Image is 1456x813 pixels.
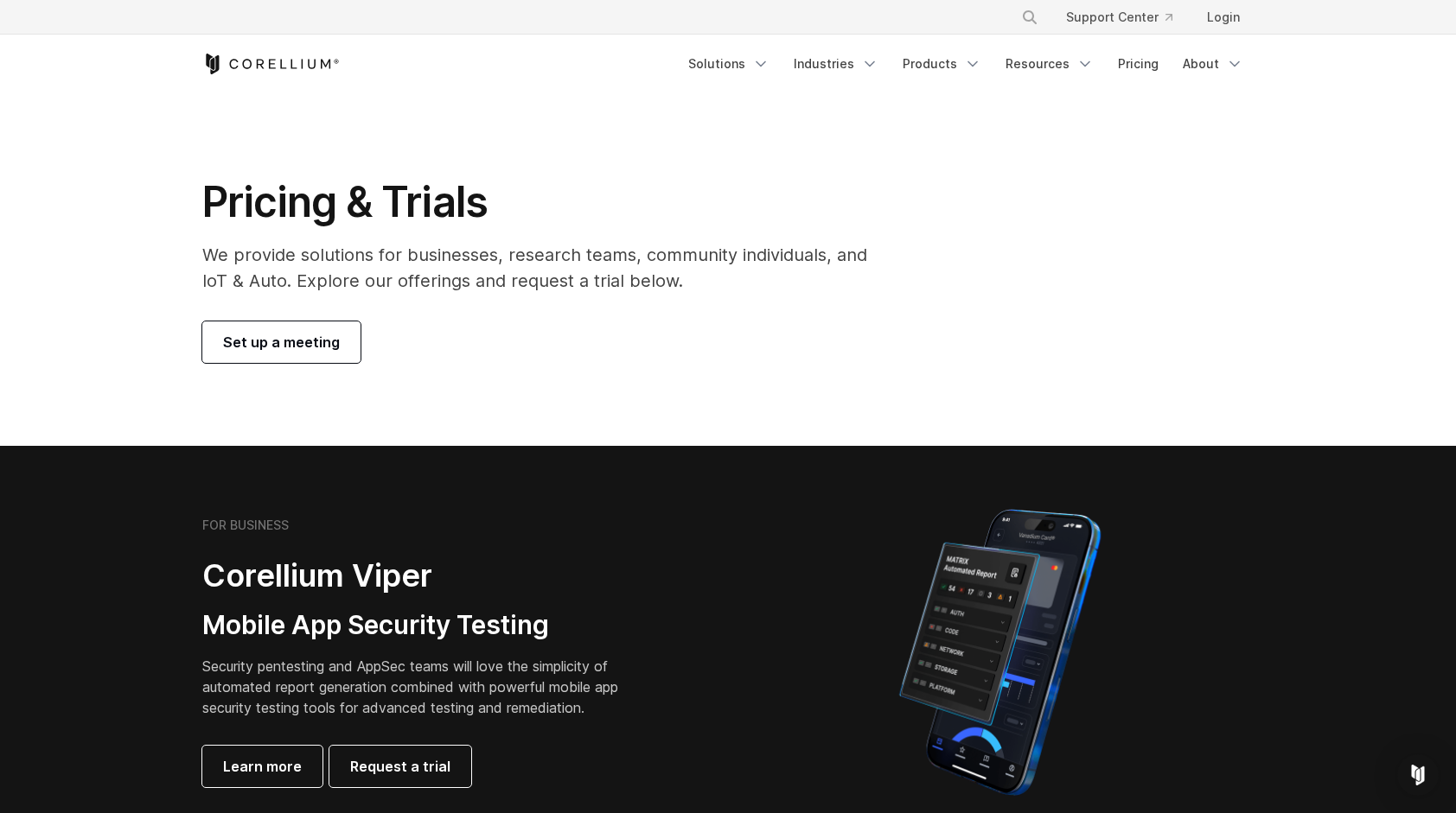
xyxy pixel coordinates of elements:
button: Search [1014,2,1045,33]
a: Corellium Home [202,54,340,74]
h1: Pricing & Trials [202,176,891,228]
a: Login [1193,2,1254,33]
div: Navigation Menu [1000,2,1254,33]
span: Request a trial [350,756,450,777]
h6: FOR BUSINESS [202,518,289,533]
a: Learn more [202,746,322,787]
a: Request a trial [329,746,471,787]
p: Security pentesting and AppSec teams will love the simplicity of automated report generation comb... [202,656,645,718]
div: Navigation Menu [678,48,1254,79]
span: Learn more [223,756,302,777]
span: Set up a meeting [223,332,340,353]
h2: Corellium Viper [202,556,645,595]
a: Pricing [1108,48,1169,79]
a: Products [892,48,992,79]
div: Open Intercom Messenger [1397,754,1439,796]
a: Solutions [678,48,780,79]
p: We provide solutions for businesses, research teams, community individuals, and IoT & Auto. Explo... [202,242,891,294]
a: Set up a meeting [202,321,361,363]
a: Support Center [1052,2,1186,33]
a: Resources [995,48,1104,79]
a: Industries [783,48,889,79]
img: Corellium MATRIX automated report on iPhone showing app vulnerability test results across securit... [870,501,1130,803]
a: About [1172,48,1254,79]
h3: Mobile App Security Testing [202,609,645,642]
